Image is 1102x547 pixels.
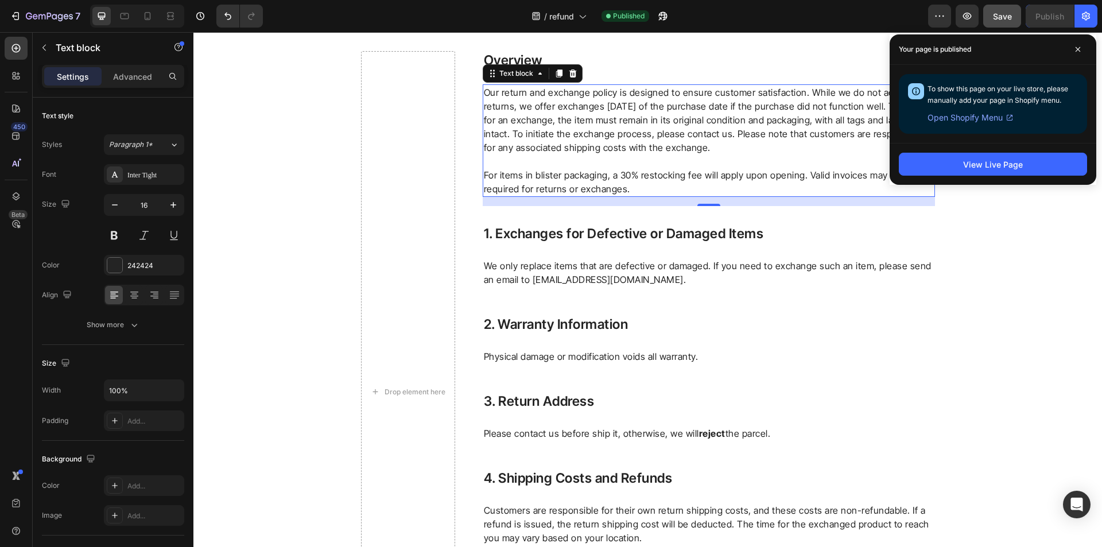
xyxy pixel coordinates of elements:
span: Open Shopify Menu [928,111,1003,125]
p: 7 [75,9,80,23]
span: / [544,10,547,22]
div: Add... [127,481,181,491]
span: Save [993,11,1012,21]
div: Rich Text Editor. Editing area: main [289,52,742,165]
span: To show this page on your live store, please manually add your page in Shopify menu. [928,84,1068,104]
button: 7 [5,5,86,28]
p: Your page is published [899,44,971,55]
div: 450 [11,122,28,131]
span: Paragraph 1* [109,139,153,150]
div: Size [42,356,72,371]
span: refund [549,10,574,22]
button: View Live Page [899,153,1087,176]
iframe: Design area [193,32,1102,547]
div: Color [42,480,60,491]
p: Settings [57,71,89,83]
div: Open Intercom Messenger [1063,491,1091,518]
div: Undo/Redo [216,5,263,28]
strong: reject [506,395,532,407]
p: 2. Warranty Information [290,284,740,301]
p: Text block [56,41,153,55]
div: Beta [9,210,28,219]
div: Background [42,452,98,467]
div: Add... [127,416,181,426]
div: Show more [87,319,140,331]
div: Publish [1035,10,1064,22]
div: Color [42,260,60,270]
div: Size [42,197,72,212]
p: For items in blister packaging, a 30% restocking fee will apply upon opening. Valid invoices may ... [290,136,740,164]
button: Show more [42,315,184,335]
div: Text block [304,36,342,46]
div: Font [42,169,56,180]
div: Text style [42,111,73,121]
div: 242424 [127,261,181,271]
p: 1. Exchanges for Defective or Damaged Items [290,193,740,211]
div: View Live Page [963,158,1023,170]
input: Auto [104,380,184,401]
p: Advanced [113,71,152,83]
div: Image [42,510,62,521]
p: 3. Return Address [290,361,740,378]
div: Align [42,288,74,303]
div: Inter Tight [127,170,181,180]
div: Styles [42,139,62,150]
button: Save [983,5,1021,28]
span: Published [613,11,645,21]
p: 4. Shipping Costs and Refunds [290,438,740,455]
button: Paragraph 1* [104,134,184,155]
div: Add... [127,511,181,521]
p: Our return and exchange policy is designed to ensure customer satisfaction. While we do not accep... [290,53,740,122]
div: Padding [42,416,68,426]
p: We only replace items that are defective or damaged. If you need to exchange such an item, please... [290,227,740,254]
button: Publish [1026,5,1074,28]
p: Customers are responsible for their own return shipping costs, and these costs are non-refundable... [290,471,740,513]
p: Physical damage or modification voids all warranty. [290,317,740,331]
div: Width [42,385,61,395]
p: Please contact us before ship it, otherwise, we will the parcel. [290,394,740,408]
